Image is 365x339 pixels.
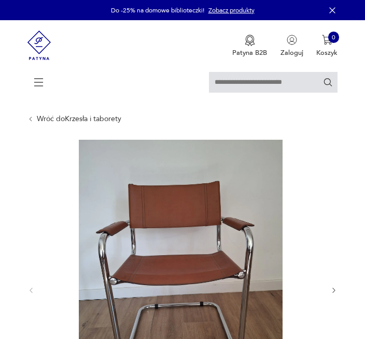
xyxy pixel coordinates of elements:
[37,115,121,123] a: Wróć doKrzesła i taborety
[323,77,333,87] button: Szukaj
[27,20,51,70] img: Patyna - sklep z meblami i dekoracjami vintage
[232,35,267,57] button: Patyna B2B
[111,6,204,14] p: Do -25% na domowe biblioteczki!
[287,35,297,45] img: Ikonka użytkownika
[208,6,255,14] a: Zobacz produkty
[328,32,340,43] div: 0
[245,35,255,46] img: Ikona medalu
[232,48,267,57] p: Patyna B2B
[322,35,332,45] img: Ikona koszyka
[280,35,303,57] button: Zaloguj
[316,35,338,57] button: 0Koszyk
[280,48,303,57] p: Zaloguj
[232,35,267,57] a: Ikona medaluPatyna B2B
[316,48,338,57] p: Koszyk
